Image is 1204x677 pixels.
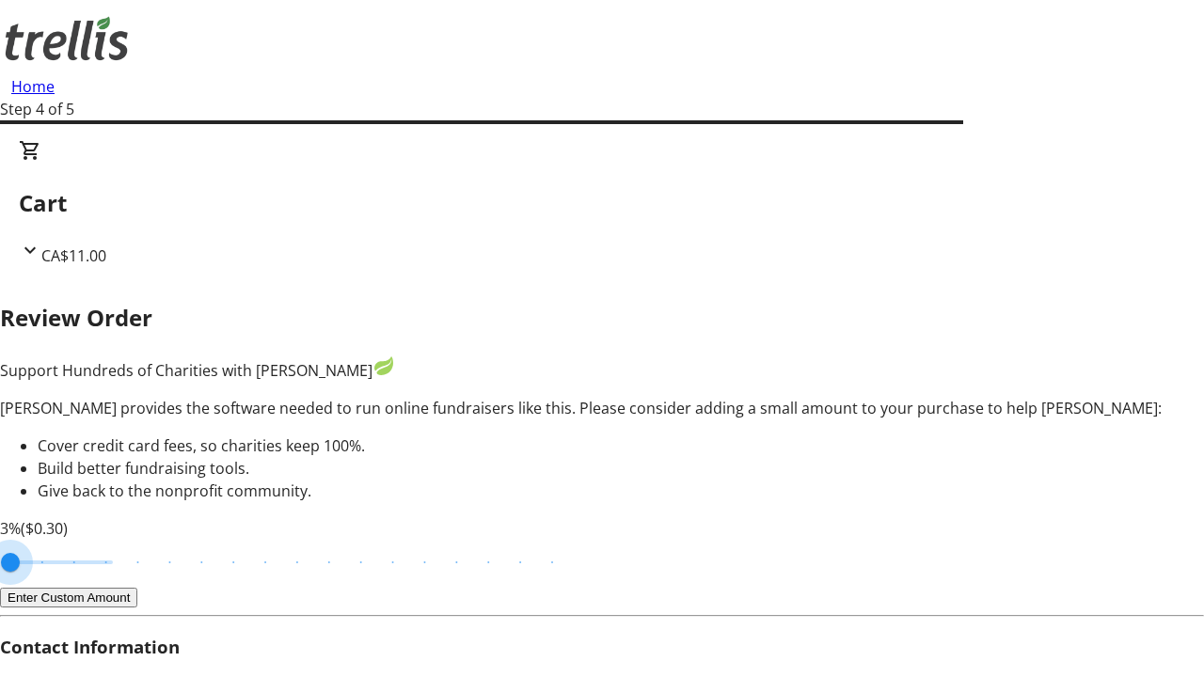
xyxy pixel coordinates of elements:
li: Give back to the nonprofit community. [38,480,1204,502]
span: CA$11.00 [41,245,106,266]
li: Cover credit card fees, so charities keep 100%. [38,434,1204,457]
h2: Cart [19,186,1185,220]
div: CartCA$11.00 [19,139,1185,267]
li: Build better fundraising tools. [38,457,1204,480]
